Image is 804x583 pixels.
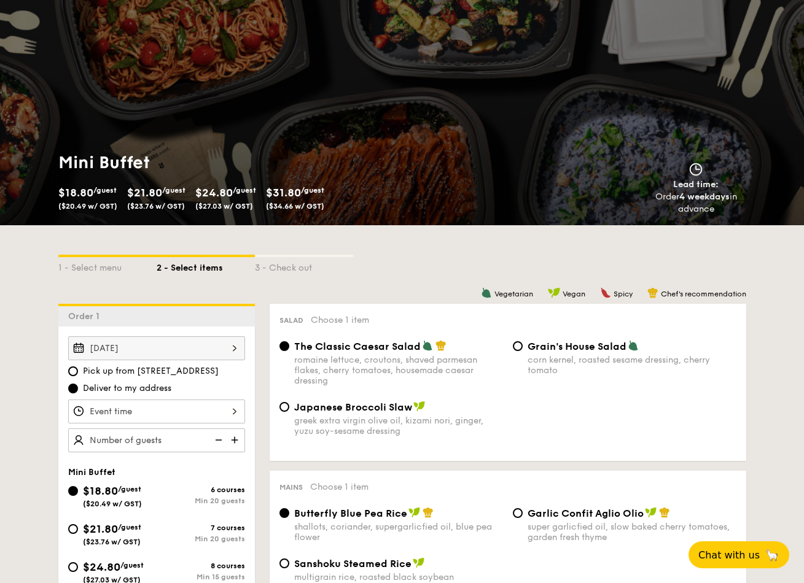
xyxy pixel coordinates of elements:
[528,341,626,352] span: Grain's House Salad
[227,428,245,452] img: icon-add.58712e84.svg
[68,384,78,393] input: Deliver to my address
[266,202,324,210] span: ($34.66 w/ GST)
[118,485,141,493] span: /guest
[83,538,141,546] span: ($23.76 w/ GST)
[661,290,746,298] span: Chef's recommendation
[294,572,503,582] div: multigrain rice, roasted black soybean
[68,486,78,496] input: $18.80/guest($20.49 w/ GST)6 coursesMin 20 guests
[435,340,447,351] img: icon-chef-hat.a58ddaea.svg
[208,428,227,452] img: icon-reduce.1d2dbef1.svg
[279,341,289,351] input: The Classic Caesar Saladromaine lettuce, croutons, shaved parmesan flakes, cherry tomatoes, house...
[157,257,255,274] div: 2 - Select items
[279,316,303,325] span: Salad
[423,507,434,518] img: icon-chef-hat.a58ddaea.svg
[157,573,245,581] div: Min 15 guests
[294,558,412,569] span: Sanshoku Steamed Rice
[301,186,324,195] span: /guest
[83,484,118,498] span: $18.80
[255,257,353,274] div: 3 - Check out
[294,415,503,436] div: greek extra virgin olive oil, kizami nori, ginger, yuzu soy-sesame dressing
[68,311,104,322] span: Order 1
[68,524,78,534] input: $21.80/guest($23.76 w/ GST)7 coursesMin 20 guests
[689,541,789,568] button: Chat with us🦙
[195,186,233,199] span: $24.80
[673,179,719,190] span: Lead time:
[413,401,426,412] img: icon-vegan.f8ff3823.svg
[279,402,289,412] input: Japanese Broccoli Slawgreek extra virgin olive oil, kizami nori, ginger, yuzu soy-sesame dressing
[294,341,421,352] span: The Classic Caesar Salad
[311,315,369,325] span: Choose 1 item
[157,535,245,543] div: Min 20 guests
[83,500,142,508] span: ($20.49 w/ GST)
[157,523,245,532] div: 7 courses
[600,287,611,298] img: icon-spicy.37a8142b.svg
[157,485,245,494] div: 6 courses
[294,522,503,542] div: shallots, coriander, supergarlicfied oil, blue pea flower
[494,290,533,298] span: Vegetarian
[310,482,369,492] span: Choose 1 item
[294,508,407,519] span: Butterfly Blue Pea Rice
[698,549,760,561] span: Chat with us
[513,341,523,351] input: Grain's House Saladcorn kernel, roasted sesame dressing, cherry tomato
[279,508,289,518] input: Butterfly Blue Pea Riceshallots, coriander, supergarlicfied oil, blue pea flower
[233,186,256,195] span: /guest
[195,202,253,210] span: ($27.03 w/ GST)
[528,508,644,519] span: Garlic Confit Aglio Olio
[83,522,118,536] span: $21.80
[645,507,657,518] img: icon-vegan.f8ff3823.svg
[68,467,115,477] span: Mini Buffet
[93,186,117,195] span: /guest
[120,561,144,569] span: /guest
[279,483,303,492] span: Mains
[528,355,736,376] div: corn kernel, roasted sesame dressing, cherry tomato
[413,557,425,568] img: icon-vegan.f8ff3823.svg
[58,186,93,199] span: $18.80
[294,355,503,386] div: romaine lettuce, croutons, shaved parmesan flakes, cherry tomatoes, housemade caesar dressing
[68,562,78,572] input: $24.80/guest($27.03 w/ GST)8 coursesMin 15 guests
[614,290,633,298] span: Spicy
[68,366,78,376] input: Pick up from [STREET_ADDRESS]
[68,336,245,360] input: Event date
[127,186,162,199] span: $21.80
[127,202,185,210] span: ($23.76 w/ GST)
[659,507,670,518] img: icon-chef-hat.a58ddaea.svg
[513,508,523,518] input: Garlic Confit Aglio Oliosuper garlicfied oil, slow baked cherry tomatoes, garden fresh thyme
[279,558,289,568] input: Sanshoku Steamed Ricemultigrain rice, roasted black soybean
[58,202,117,210] span: ($20.49 w/ GST)
[157,562,245,570] div: 8 courses
[162,186,185,195] span: /guest
[157,496,245,505] div: Min 20 guests
[647,287,658,298] img: icon-chef-hat.a58ddaea.svg
[408,507,421,518] img: icon-vegan.f8ff3823.svg
[58,152,397,174] h1: Mini Buffet
[687,163,705,176] img: icon-clock.2db775ea.svg
[118,523,141,531] span: /guest
[641,191,751,215] div: Order in advance
[765,548,779,562] span: 🦙
[68,428,245,452] input: Number of guests
[83,560,120,574] span: $24.80
[548,287,560,298] img: icon-vegan.f8ff3823.svg
[83,365,219,377] span: Pick up from [STREET_ADDRESS]
[422,340,433,351] img: icon-vegetarian.fe4039eb.svg
[58,257,157,274] div: 1 - Select menu
[294,401,412,413] span: Japanese Broccoli Slaw
[266,186,301,199] span: $31.80
[563,290,585,298] span: Vegan
[528,522,736,542] div: super garlicfied oil, slow baked cherry tomatoes, garden fresh thyme
[628,340,639,351] img: icon-vegetarian.fe4039eb.svg
[83,382,171,395] span: Deliver to my address
[481,287,492,298] img: icon-vegetarian.fe4039eb.svg
[68,400,245,423] input: Event time
[679,191,730,202] strong: 4 weekdays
